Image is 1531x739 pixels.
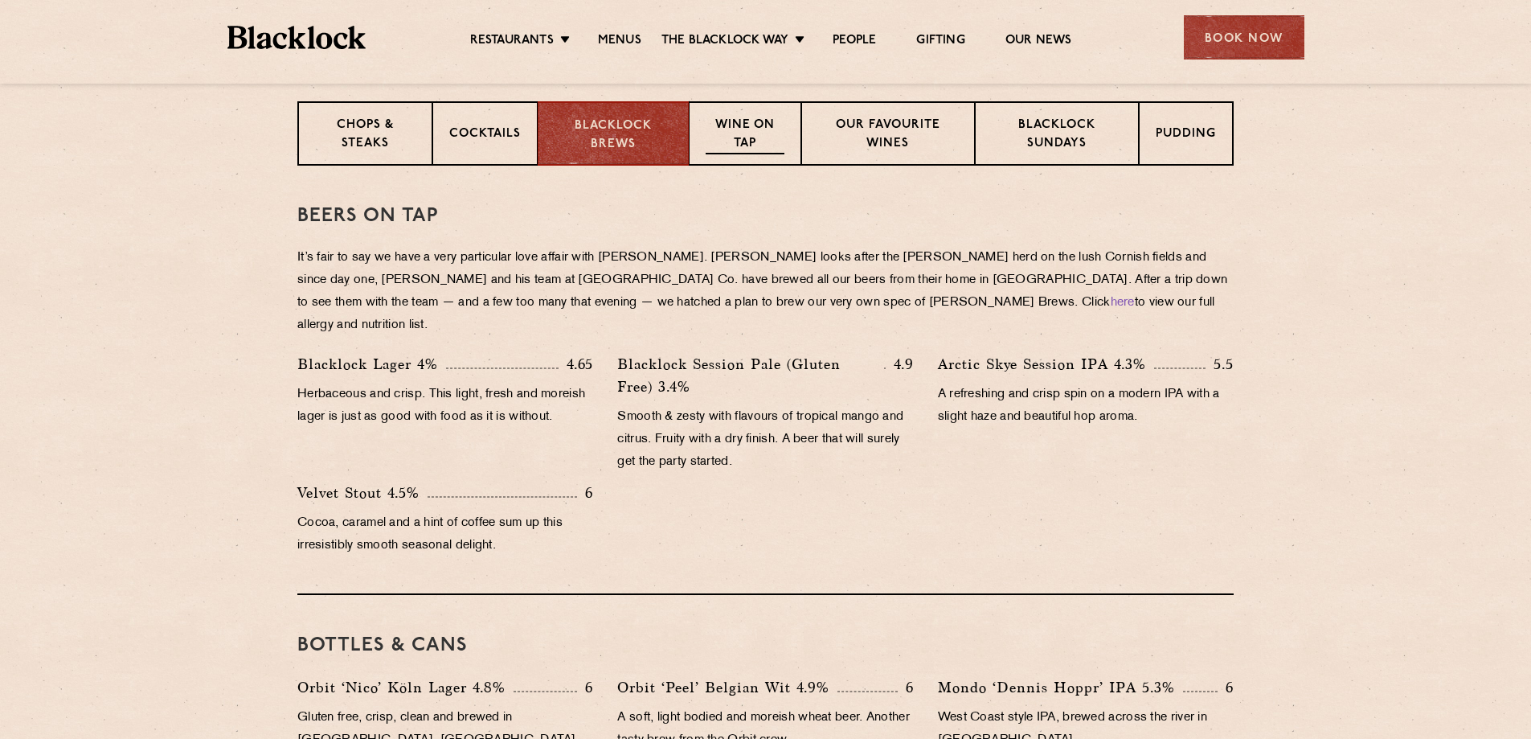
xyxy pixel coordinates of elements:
[449,125,521,146] p: Cocktails
[938,384,1234,429] p: A refreshing and crisp spin on a modern IPA with a slight haze and beautiful hop aroma.
[898,677,914,698] p: 6
[297,384,593,429] p: Herbaceous and crisp. This light, fresh and moreish lager is just as good with food as it is with...
[617,406,913,474] p: Smooth & zesty with flavours of tropical mango and citrus. Fruity with a dry finish. A beer that ...
[559,354,593,375] p: 4.65
[916,33,964,51] a: Gifting
[818,117,957,154] p: Our favourite wines
[1005,33,1072,51] a: Our News
[297,206,1234,227] h3: Beers on tap
[1218,677,1234,698] p: 6
[315,117,415,154] p: Chops & Steaks
[297,512,593,557] p: Cocoa, caramel and a hint of coffee sum up this irresistibly smooth seasonal delight.
[938,353,1154,376] p: Arctic Skye Session IPA 4.3%
[617,676,837,699] p: Orbit ‘Peel’ Belgian Wit 4.9%
[555,117,672,154] p: Blacklock Brews
[617,353,884,398] p: Blacklock Session Pale (Gluten Free) 3.4%
[833,33,876,51] a: People
[1184,15,1304,60] div: Book Now
[577,482,593,503] p: 6
[706,117,784,154] p: Wine on Tap
[227,26,366,49] img: BL_Textured_Logo-footer-cropped.svg
[1156,125,1216,146] p: Pudding
[938,676,1183,699] p: Mondo ‘Dennis Hoppr’ IPA 5.3%
[886,354,914,375] p: 4.9
[297,676,514,699] p: Orbit ‘Nico’ Köln Lager 4.8%
[577,677,593,698] p: 6
[297,635,1234,656] h3: BOTTLES & CANS
[297,353,446,376] p: Blacklock Lager 4%
[661,33,788,51] a: The Blacklock Way
[598,33,641,51] a: Menus
[297,482,428,504] p: Velvet Stout 4.5%
[1111,297,1135,309] a: here
[470,33,554,51] a: Restaurants
[992,117,1122,154] p: Blacklock Sundays
[297,247,1234,337] p: It’s fair to say we have a very particular love affair with [PERSON_NAME]. [PERSON_NAME] looks af...
[1206,354,1234,375] p: 5.5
